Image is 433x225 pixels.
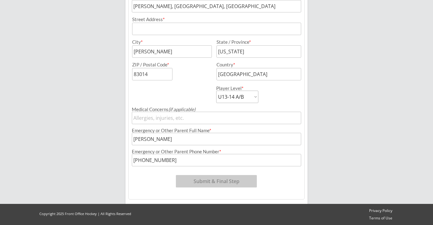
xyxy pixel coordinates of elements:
div: Copyright 2025 Front Office Hockey | All Rights Reserved [33,211,137,216]
a: Terms of Use [366,216,395,221]
div: Street Address [132,17,301,22]
a: Privacy Policy [366,208,395,214]
div: ZIP / Postal Code [132,62,211,67]
div: City [132,40,211,44]
div: Emergency or Other Parent Phone Number [132,149,301,154]
div: State / Province [216,40,294,44]
button: Submit & Final Step [176,175,257,187]
div: Player Level [216,86,258,91]
em: (if applicable) [168,106,195,112]
input: Allergies, injuries, etc. [132,112,301,124]
div: Emergency or Other Parent Full Name [132,128,301,133]
div: Medical Concerns [132,107,301,112]
div: Country [216,62,294,67]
